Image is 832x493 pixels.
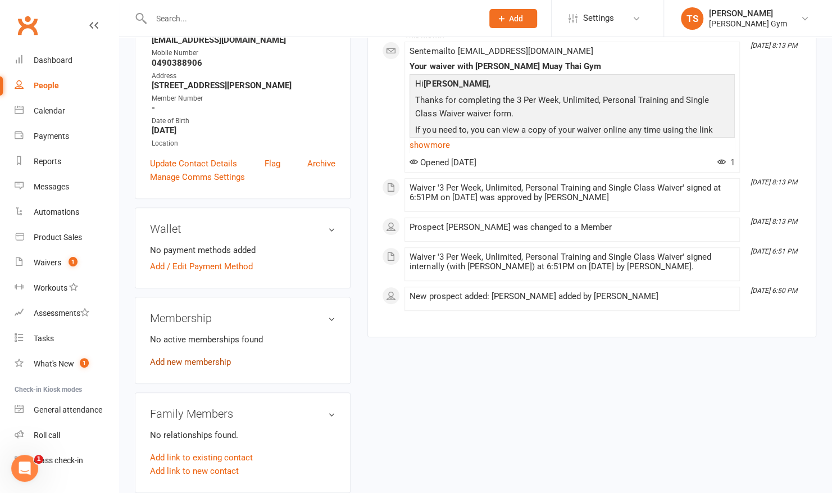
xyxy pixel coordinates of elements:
[15,423,119,448] a: Roll call
[15,275,119,301] a: Workouts
[34,456,83,465] div: Class check-in
[583,6,614,31] span: Settings
[69,257,78,266] span: 1
[34,81,59,90] div: People
[80,358,89,368] span: 1
[34,56,72,65] div: Dashboard
[34,233,82,242] div: Product Sales
[34,106,65,115] div: Calendar
[410,292,735,301] div: New prospect added: [PERSON_NAME] added by [PERSON_NAME]
[410,157,476,168] span: Opened [DATE]
[15,250,119,275] a: Waivers 1
[410,223,735,232] div: Prospect [PERSON_NAME] was changed to a Member
[509,14,523,23] span: Add
[15,448,119,473] a: Class kiosk mode
[15,301,119,326] a: Assessments
[34,283,67,292] div: Workouts
[717,157,735,168] span: 1
[15,397,119,423] a: General attendance kiosk mode
[15,98,119,124] a: Calendar
[152,58,335,68] strong: 0490388906
[410,137,735,153] a: show more
[489,9,537,28] button: Add
[34,207,79,216] div: Automations
[34,334,54,343] div: Tasks
[150,223,335,235] h3: Wallet
[412,123,732,153] p: If you need to, you can view a copy of your waiver online any time using the link below:
[751,42,797,49] i: [DATE] 8:13 PM
[15,200,119,225] a: Automations
[150,464,239,478] a: Add link to new contact
[150,243,335,257] li: No payment methods added
[410,46,593,56] span: Sent email to [EMAIL_ADDRESS][DOMAIN_NAME]
[34,405,102,414] div: General attendance
[424,79,488,89] strong: [PERSON_NAME]
[410,62,735,71] div: Your waiver with [PERSON_NAME] Muay Thai Gym
[15,225,119,250] a: Product Sales
[15,326,119,351] a: Tasks
[34,132,69,141] div: Payments
[34,455,43,464] span: 1
[150,428,335,442] p: No relationships found.
[13,11,42,39] a: Clubworx
[150,170,245,184] a: Manage Comms Settings
[150,357,231,367] a: Add new membership
[751,178,797,186] i: [DATE] 8:13 PM
[11,455,38,482] iframe: Intercom live chat
[751,287,797,295] i: [DATE] 6:50 PM
[152,48,335,58] div: Mobile Number
[34,431,60,440] div: Roll call
[34,157,61,166] div: Reports
[681,7,703,30] div: TS
[709,19,787,29] div: [PERSON_NAME] Gym
[15,124,119,149] a: Payments
[751,218,797,225] i: [DATE] 8:13 PM
[150,408,335,420] h3: Family Members
[152,93,335,104] div: Member Number
[410,252,735,272] div: Waiver '3 Per Week, Unlimited, Personal Training and Single Class Waiver' signed internally (with...
[751,247,797,255] i: [DATE] 6:51 PM
[150,451,253,464] a: Add link to existing contact
[15,73,119,98] a: People
[152,103,335,113] strong: -
[150,312,335,324] h3: Membership
[34,258,61,267] div: Waivers
[150,333,335,346] p: No active memberships found
[152,116,335,126] div: Date of Birth
[15,48,119,73] a: Dashboard
[152,35,335,45] strong: [EMAIL_ADDRESS][DOMAIN_NAME]
[34,182,69,191] div: Messages
[34,359,74,368] div: What's New
[152,71,335,82] div: Address
[410,183,735,202] div: Waiver '3 Per Week, Unlimited, Personal Training and Single Class Waiver' signed at 6:51PM on [DA...
[34,309,89,318] div: Assessments
[152,125,335,135] strong: [DATE]
[15,149,119,174] a: Reports
[412,77,732,93] p: Hi ,
[15,351,119,377] a: What's New1
[152,138,335,149] div: Location
[152,80,335,91] strong: [STREET_ADDRESS][PERSON_NAME]
[265,157,280,170] a: Flag
[412,93,732,123] p: Thanks for completing the 3 Per Week, Unlimited, Personal Training and Single Class Waiver waiver...
[307,157,335,170] a: Archive
[709,8,787,19] div: [PERSON_NAME]
[148,11,475,26] input: Search...
[150,260,253,273] a: Add / Edit Payment Method
[15,174,119,200] a: Messages
[150,157,237,170] a: Update Contact Details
